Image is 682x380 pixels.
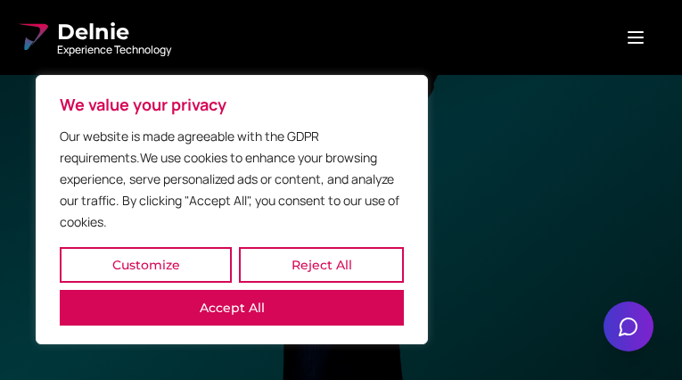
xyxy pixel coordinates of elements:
p: We value your privacy [60,94,404,115]
button: Accept All [60,290,404,326]
button: Reject All [239,247,404,283]
span: Experience Technology [57,43,171,57]
button: Open chat [604,302,653,351]
span: Delnie [57,18,171,46]
button: Customize [60,247,232,283]
button: Open menu [604,20,668,55]
img: Delnie Logo [14,20,50,55]
a: Delnie Logo Full [14,18,171,57]
p: Our website is made agreeable with the GDPR requirements.We use cookies to enhance your browsing ... [60,126,404,233]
